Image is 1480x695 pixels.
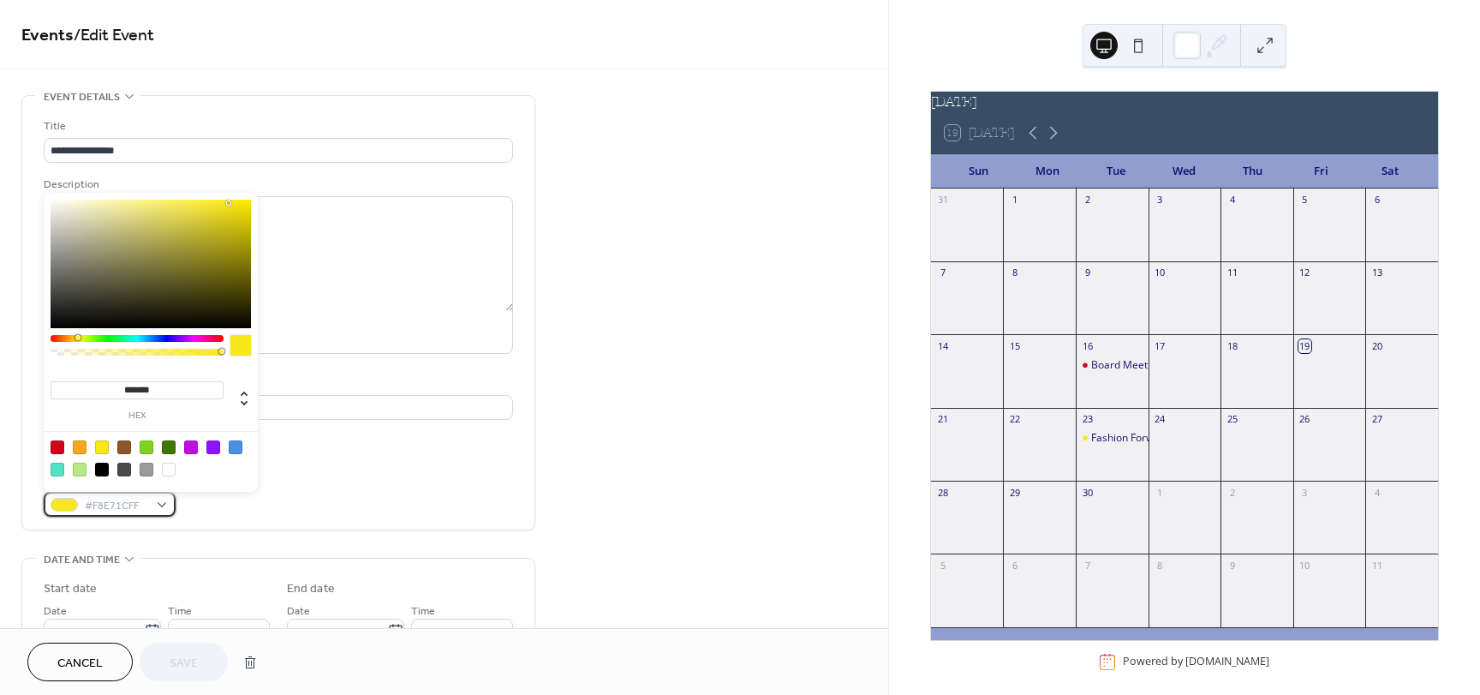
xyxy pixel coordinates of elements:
a: Events [21,19,74,52]
div: 28 [936,486,949,499]
div: Board Meeting [1076,358,1149,373]
div: Wed [1150,154,1219,189]
div: #417505 [162,440,176,454]
div: #BD10E0 [184,440,198,454]
span: Cancel [57,655,103,673]
div: 11 [1370,559,1383,572]
div: #8B572A [117,440,131,454]
div: 22 [1008,413,1021,426]
div: 29 [1008,486,1021,499]
div: Thu [1219,154,1287,189]
div: #7ED321 [140,440,153,454]
div: 8 [1154,559,1167,572]
span: Date [287,602,310,620]
div: 10 [1298,559,1311,572]
div: 10 [1154,267,1167,279]
div: #4A4A4A [117,463,131,476]
div: 6 [1370,194,1383,207]
div: 11 [1226,267,1238,279]
div: 7 [1081,559,1094,572]
button: Cancel [27,643,133,681]
span: / Edit Event [74,19,154,52]
div: 8 [1008,267,1021,279]
div: #50E3C2 [51,463,64,476]
div: Fashion Forward [1076,431,1149,446]
div: Powered by [1123,655,1269,669]
div: Description [44,176,510,194]
div: 30 [1081,486,1094,499]
div: 5 [1298,194,1311,207]
div: 5 [936,559,949,572]
div: 9 [1226,559,1238,572]
div: #FFFFFF [162,463,176,476]
div: Title [44,117,510,135]
div: Board Meeting [1091,358,1162,373]
div: 23 [1081,413,1094,426]
div: 1 [1008,194,1021,207]
div: 6 [1008,559,1021,572]
span: Event details [44,88,120,106]
span: Time [168,602,192,620]
span: Date and time [44,551,120,569]
div: Sun [945,154,1013,189]
span: Time [411,602,435,620]
div: 25 [1226,413,1238,426]
div: #9B9B9B [140,463,153,476]
div: Location [44,374,510,392]
div: 7 [936,267,949,279]
div: Sat [1356,154,1424,189]
div: 13 [1370,267,1383,279]
div: Mon [1013,154,1082,189]
div: 31 [936,194,949,207]
div: End date [287,580,335,598]
div: 2 [1081,194,1094,207]
div: 20 [1370,339,1383,352]
label: hex [51,411,224,421]
div: 4 [1226,194,1238,207]
div: 15 [1008,339,1021,352]
div: 14 [936,339,949,352]
div: 27 [1370,413,1383,426]
div: 1 [1154,486,1167,499]
div: #D0021B [51,440,64,454]
div: #F5A623 [73,440,87,454]
div: 16 [1081,339,1094,352]
div: 21 [936,413,949,426]
div: Tue [1082,154,1150,189]
div: 4 [1370,486,1383,499]
a: [DOMAIN_NAME] [1185,655,1269,669]
span: #F8E71CFF [85,497,148,515]
div: Fri [1287,154,1356,189]
div: 2 [1226,486,1238,499]
div: 17 [1154,339,1167,352]
div: #4A90E2 [229,440,242,454]
div: #9013FE [206,440,220,454]
div: 3 [1154,194,1167,207]
div: #B8E986 [73,463,87,476]
div: Fashion Forward [1091,431,1170,446]
div: #000000 [95,463,109,476]
div: #F8E71C [95,440,109,454]
div: 24 [1154,413,1167,426]
div: Start date [44,580,97,598]
div: 9 [1081,267,1094,279]
div: 18 [1226,339,1238,352]
span: Date [44,602,67,620]
div: 12 [1298,267,1311,279]
div: 26 [1298,413,1311,426]
div: 19 [1298,339,1311,352]
div: 3 [1298,486,1311,499]
div: [DATE] [931,92,1438,112]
